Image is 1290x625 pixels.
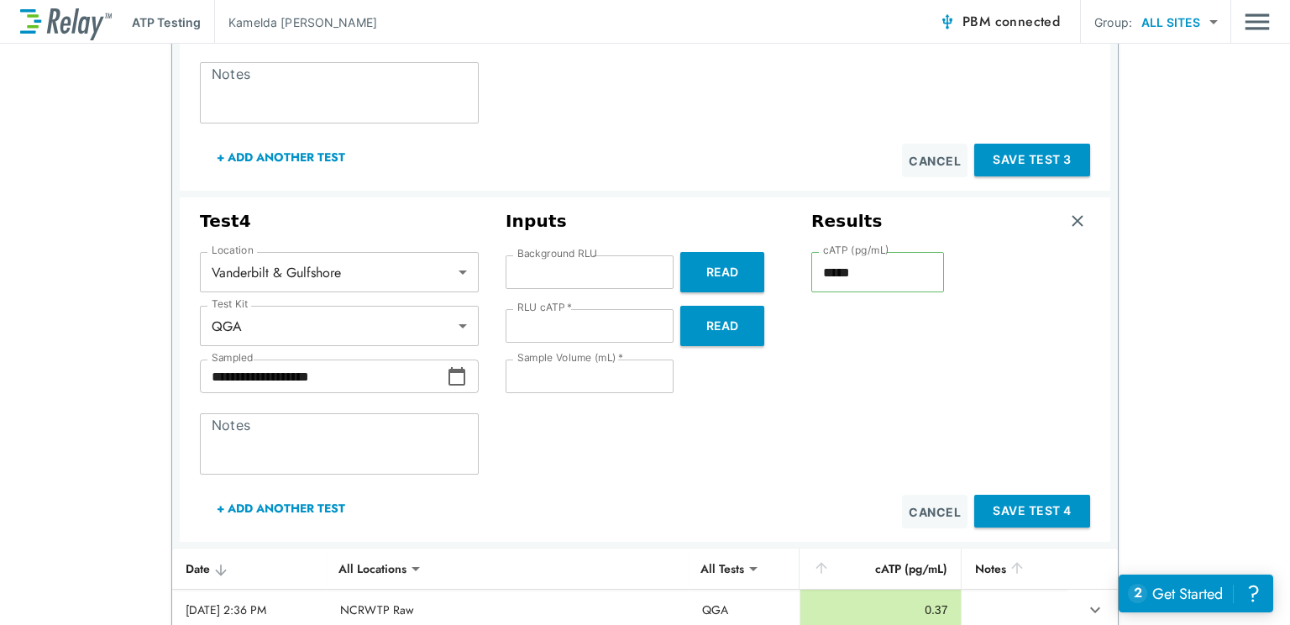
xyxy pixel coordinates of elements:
[975,559,1054,579] div: Notes
[902,495,967,528] button: Cancel
[212,298,249,310] label: Test Kit
[132,13,201,31] p: ATP Testing
[200,211,479,232] h3: Test 4
[962,10,1060,34] span: PBM
[814,601,947,618] div: 0.37
[680,252,764,292] button: Read
[974,495,1090,528] button: Save Test 4
[212,244,254,256] label: Location
[1094,13,1132,31] p: Group:
[228,13,377,31] p: Kamelda [PERSON_NAME]
[172,549,327,590] th: Date
[200,137,362,177] button: + Add Another Test
[1245,6,1270,38] img: Drawer Icon
[517,352,623,364] label: Sample Volume (mL)
[932,5,1067,39] button: PBM connected
[200,488,362,528] button: + Add Another Test
[20,4,112,40] img: LuminUltra Relay
[517,302,572,313] label: RLU cATP
[186,601,313,618] div: [DATE] 2:36 PM
[823,244,889,256] label: cATP (pg/mL)
[939,13,956,30] img: Connected Icon
[1245,6,1270,38] button: Main menu
[680,306,764,346] button: Read
[212,352,254,364] label: Sampled
[506,211,784,232] h3: Inputs
[200,309,479,343] div: QGA
[200,255,479,289] div: Vanderbilt & Gulfshore
[200,360,447,393] input: Choose date, selected date is Sep 26, 2025
[902,144,967,177] button: Cancel
[1081,596,1109,624] button: expand row
[811,211,883,232] h3: Results
[517,248,597,260] label: Background RLU
[974,144,1090,176] button: Save Test 3
[327,552,418,586] div: All Locations
[995,12,1061,31] span: connected
[1119,575,1273,612] iframe: Resource center
[689,552,756,586] div: All Tests
[813,559,947,579] div: cATP (pg/mL)
[1069,213,1086,229] img: Remove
